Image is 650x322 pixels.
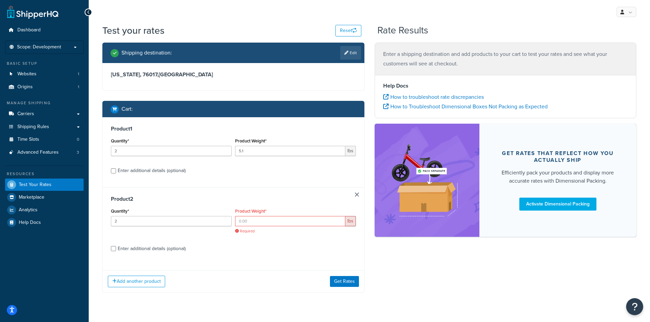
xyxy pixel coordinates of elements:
a: Marketplace [5,191,84,203]
a: Remove Item [355,193,359,197]
span: Test Your Rates [19,182,52,188]
label: Product Weight* [235,209,266,214]
span: Advanced Features [17,150,59,155]
span: Dashboard [17,27,41,33]
a: Advanced Features3 [5,146,84,159]
span: Marketplace [19,195,44,200]
label: Quantity* [111,138,129,143]
div: Enter additional details (optional) [118,166,186,175]
li: Advanced Features [5,146,84,159]
h1: Test your rates [102,24,164,37]
a: Help Docs [5,216,84,229]
span: Time Slots [17,137,39,142]
input: Enter additional details (optional) [111,246,116,251]
a: Time Slots0 [5,133,84,146]
span: lbs [345,216,356,226]
label: Product Weight* [235,138,266,143]
label: Quantity* [111,209,129,214]
input: Enter additional details (optional) [111,168,116,173]
input: 0.0 [111,216,232,226]
img: feature-image-dim-d40ad3071a2b3c8e08177464837368e35600d3c5e73b18a22c1e4bb210dc32ac.png [385,134,469,226]
li: Websites [5,68,84,80]
a: Edit [340,46,361,60]
a: How to Troubleshoot Dimensional Boxes Not Packing as Expected [383,103,548,110]
span: 3 [77,150,79,155]
div: Get rates that reflect how you actually ship [496,150,620,164]
span: 1 [78,84,79,90]
div: Enter additional details (optional) [118,244,186,254]
p: Enter a shipping destination and add products to your cart to test your rates and see what your c... [383,49,628,68]
a: Dashboard [5,24,84,36]
button: Add another product [108,276,165,287]
a: How to troubleshoot rate discrepancies [383,93,484,101]
input: 0.00 [235,216,345,226]
a: Origins1 [5,81,84,93]
h2: Shipping destination : [121,50,172,56]
span: 1 [78,71,79,77]
span: Websites [17,71,37,77]
div: Resources [5,171,84,177]
button: Open Resource Center [626,298,643,315]
span: Shipping Rules [17,124,49,130]
div: Basic Setup [5,61,84,66]
div: Manage Shipping [5,100,84,106]
h2: Rate Results [377,25,428,36]
h3: [US_STATE], 76017 , [GEOGRAPHIC_DATA] [111,71,356,78]
a: Websites1 [5,68,84,80]
span: Required [235,229,356,234]
input: 0.00 [235,146,345,156]
li: Origins [5,81,84,93]
h4: Help Docs [383,82,628,90]
a: Activate Dimensional Packing [519,198,596,211]
span: Analytics [19,207,38,213]
button: Reset [335,25,361,36]
h3: Product 1 [111,125,356,132]
h2: Cart : [121,106,133,112]
div: Efficiently pack your products and display more accurate rates with Dimensional Packing. [496,169,620,185]
span: 0 [77,137,79,142]
button: Get Rates [330,276,359,287]
h3: Product 2 [111,196,356,202]
span: lbs [345,146,356,156]
li: Time Slots [5,133,84,146]
span: Carriers [17,111,34,117]
span: Origins [17,84,33,90]
a: Test Your Rates [5,179,84,191]
span: Help Docs [19,220,41,226]
input: 0.0 [111,146,232,156]
span: Scope: Development [17,44,61,50]
a: Analytics [5,204,84,216]
a: Shipping Rules [5,121,84,133]
a: Carriers [5,108,84,120]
